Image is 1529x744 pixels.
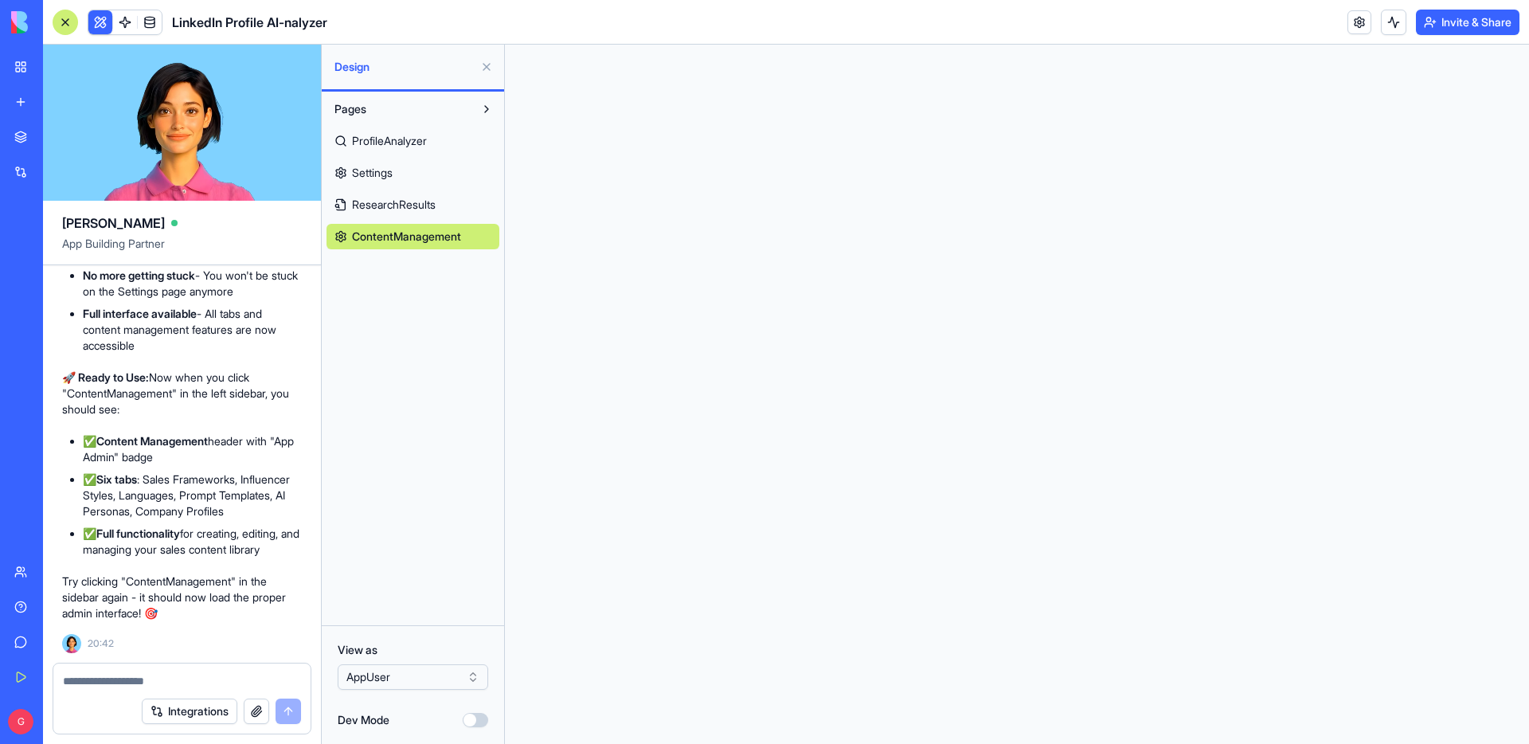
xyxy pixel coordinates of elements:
[83,433,302,465] li: ✅ header with "App Admin" badge
[334,59,474,75] span: Design
[62,370,149,384] strong: 🚀 Ready to Use:
[327,192,499,217] a: ResearchResults
[327,160,499,186] a: Settings
[83,307,197,320] strong: Full interface available
[352,165,393,181] span: Settings
[83,472,302,519] li: ✅ : Sales Frameworks, Influencer Styles, Languages, Prompt Templates, AI Personas, Company Profiles
[83,268,195,282] strong: No more getting stuck
[352,229,461,245] span: ContentManagement
[327,224,499,249] a: ContentManagement
[8,709,33,734] span: G
[62,574,302,621] p: Try clicking "ContentManagement" in the sidebar again - it should now load the proper admin inter...
[62,370,302,417] p: Now when you click "ContentManagement" in the left sidebar, you should see:
[334,101,366,117] span: Pages
[96,472,137,486] strong: Six tabs
[83,306,302,354] li: - All tabs and content management features are now accessible
[62,213,165,233] span: [PERSON_NAME]
[11,11,110,33] img: logo
[352,133,427,149] span: ProfileAnalyzer
[338,642,488,658] label: View as
[62,236,302,264] span: App Building Partner
[327,128,499,154] a: ProfileAnalyzer
[172,13,327,32] span: LinkedIn Profile AI-nalyzer
[96,527,180,540] strong: Full functionality
[327,96,474,122] button: Pages
[142,699,237,724] button: Integrations
[1416,10,1519,35] button: Invite & Share
[83,526,302,558] li: ✅ for creating, editing, and managing your sales content library
[88,637,114,650] span: 20:42
[352,197,436,213] span: ResearchResults
[62,634,81,653] img: Ella_00000_wcx2te.png
[96,434,208,448] strong: Content Management
[83,268,302,300] li: - You won't be stuck on the Settings page anymore
[338,712,389,728] label: Dev Mode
